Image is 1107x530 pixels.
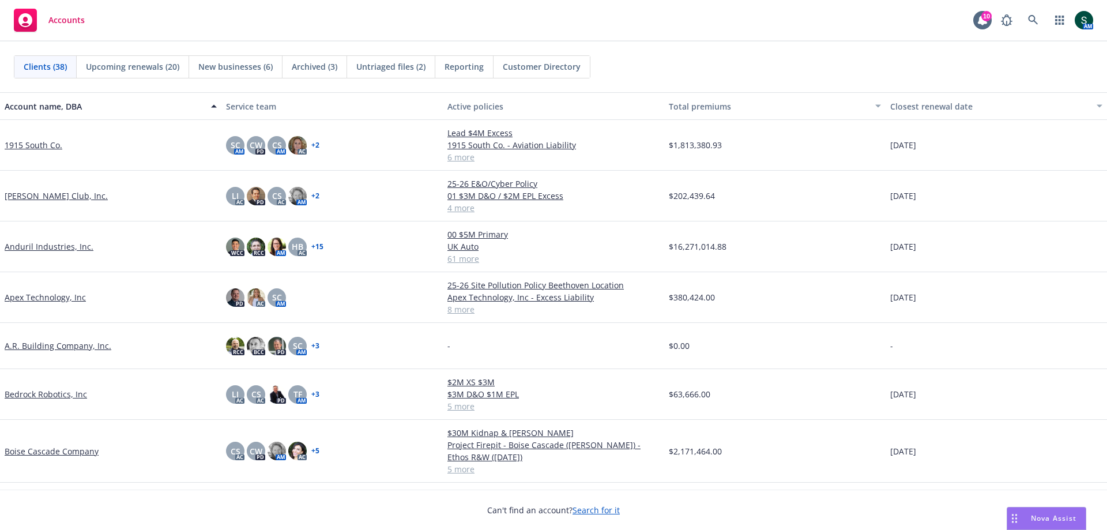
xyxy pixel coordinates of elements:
span: [DATE] [890,291,916,303]
span: [DATE] [890,388,916,400]
a: Project Firepit - Boise Cascade ([PERSON_NAME]) - Ethos R&W ([DATE]) [447,439,660,463]
span: [DATE] [890,139,916,151]
span: Customer Directory [503,61,581,73]
a: 1915 South Co. - Aviation Liability [447,139,660,151]
span: [DATE] [890,445,916,457]
span: LI [232,388,239,400]
a: + 2 [311,142,319,149]
span: New businesses (6) [198,61,273,73]
a: 00 $5M Primary [447,228,660,240]
span: $2,171,464.00 [669,445,722,457]
a: 6 more [447,151,660,163]
div: Account name, DBA [5,100,204,112]
a: 61 more [447,253,660,265]
a: Lead $4M Excess [447,127,660,139]
a: Report a Bug [995,9,1018,32]
a: A.R. Building Company, Inc. [5,340,111,352]
span: Untriaged files (2) [356,61,426,73]
img: photo [288,136,307,155]
span: CW [250,445,262,457]
a: + 5 [311,448,319,454]
a: 4 more [447,202,660,214]
a: Accounts [9,4,89,36]
img: photo [247,288,265,307]
span: $16,271,014.88 [669,240,726,253]
a: $2M XS $3M [447,376,660,388]
a: Anduril Industries, Inc. [5,240,93,253]
img: photo [226,288,244,307]
a: $30M Kidnap & [PERSON_NAME] [447,427,660,439]
span: $63,666.00 [669,388,710,400]
button: Active policies [443,92,664,120]
span: TF [293,388,302,400]
span: CS [272,139,282,151]
a: Apex Technology, Inc - Excess Liability [447,291,660,303]
a: Search for it [573,505,620,516]
a: Bedrock Robotics, Inc [5,388,87,400]
div: Active policies [447,100,660,112]
a: Switch app [1048,9,1071,32]
span: [DATE] [890,190,916,202]
span: Clients (38) [24,61,67,73]
span: CW [250,139,262,151]
span: HB [292,240,303,253]
img: photo [268,337,286,355]
span: CS [272,190,282,202]
a: 5 more [447,463,660,475]
a: + 3 [311,343,319,349]
div: Closest renewal date [890,100,1090,112]
div: Total premiums [669,100,868,112]
span: - [890,340,893,352]
a: Apex Technology, Inc [5,291,86,303]
button: Service team [221,92,443,120]
span: [DATE] [890,240,916,253]
a: 5 more [447,400,660,412]
a: Boise Cascade Company [5,445,99,457]
button: Nova Assist [1007,507,1086,530]
img: photo [288,442,307,460]
span: SC [293,340,303,352]
a: + 3 [311,391,319,398]
img: photo [268,238,286,256]
img: photo [268,385,286,404]
div: Service team [226,100,438,112]
button: Total premiums [664,92,886,120]
a: 25-26 E&O/Cyber Policy [447,178,660,190]
span: Archived (3) [292,61,337,73]
a: Search [1022,9,1045,32]
img: photo [247,187,265,205]
span: $380,424.00 [669,291,715,303]
img: photo [247,337,265,355]
span: CS [231,445,240,457]
a: + 2 [311,193,319,200]
span: Reporting [445,61,484,73]
span: SC [231,139,240,151]
span: Upcoming renewals (20) [86,61,179,73]
a: 8 more [447,303,660,315]
span: Can't find an account? [487,504,620,516]
a: 1915 South Co. [5,139,62,151]
span: Nova Assist [1031,513,1076,523]
img: photo [1075,11,1093,29]
span: CS [251,388,261,400]
img: photo [247,238,265,256]
a: $3M D&O $1M EPL [447,388,660,400]
a: UK Auto [447,240,660,253]
a: 01 $3M D&O / $2M EPL Excess [447,190,660,202]
span: LI [232,190,239,202]
div: 10 [981,11,992,21]
button: Closest renewal date [886,92,1107,120]
span: $202,439.64 [669,190,715,202]
div: Drag to move [1007,508,1022,529]
img: photo [226,238,244,256]
img: photo [226,337,244,355]
span: - [447,340,450,352]
a: + 15 [311,243,323,250]
a: 25-26 Site Pollution Policy Beethoven Location [447,279,660,291]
